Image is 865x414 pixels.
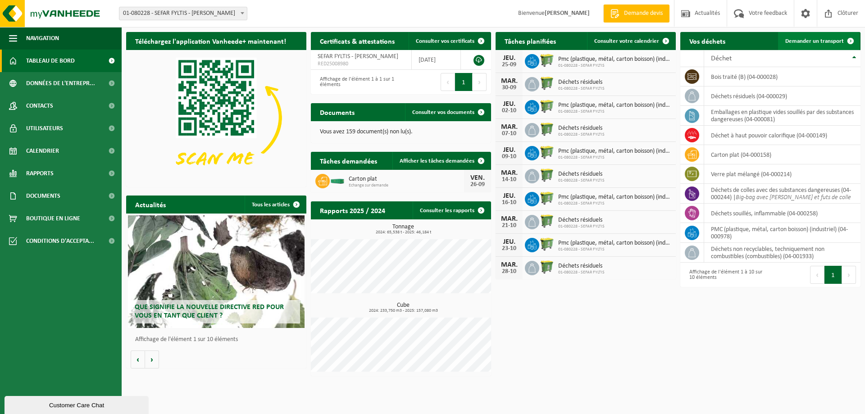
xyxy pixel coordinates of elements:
button: Next [473,73,487,91]
div: 23-10 [500,246,518,252]
i: Big-bag avec [PERSON_NAME] et futs de colle [736,194,851,201]
span: Pmc (plastique, métal, carton boisson) (industriel) [558,194,671,201]
span: Rapports [26,162,54,185]
div: Affichage de l'élément 1 à 1 sur 1 éléments [315,72,396,92]
span: Demander un transport [785,38,844,44]
span: 01-080228 - SEFAR FYLTIS [558,201,671,206]
td: carton plat (04-000158) [704,145,860,164]
img: Download de VHEPlus App [126,50,306,185]
img: WB-0660-HPE-GN-50 [539,237,555,252]
span: Pmc (plastique, métal, carton boisson) (industriel) [558,102,671,109]
span: Navigation [26,27,59,50]
div: 26-09 [469,182,487,188]
button: Vorige [131,350,145,369]
span: Déchets résiduels [558,171,605,178]
div: 25-09 [500,62,518,68]
span: 01-080228 - SEFAR FYLTIS - BILLY BERCLAU [119,7,247,20]
h2: Tâches demandées [311,152,386,169]
span: Boutique en ligne [26,207,80,230]
img: WB-0660-HPE-GN-50 [539,99,555,114]
td: verre plat mélangé (04-000214) [704,164,860,184]
span: 01-080228 - SEFAR FYLTIS [558,132,605,137]
span: Echange sur demande [349,183,464,188]
span: Afficher les tâches demandées [400,158,474,164]
span: RED25008980 [318,60,405,68]
span: Pmc (plastique, métal, carton boisson) (industriel) [558,240,671,247]
td: [DATE] [412,50,461,70]
span: Contacts [26,95,53,117]
a: Afficher les tâches demandées [392,152,490,170]
div: JEU. [500,238,518,246]
span: Demande devis [622,9,665,18]
h2: Vos déchets [680,32,734,50]
div: MAR. [500,169,518,177]
a: Tous les articles [245,196,305,214]
div: 14-10 [500,177,518,183]
span: Déchets résiduels [558,263,605,270]
div: 28-10 [500,268,518,275]
td: bois traité (B) (04-000028) [704,67,860,86]
h2: Rapports 2025 / 2024 [311,201,394,219]
span: SEFAR FYLTIS - [PERSON_NAME] [318,53,398,60]
span: Déchets résiduels [558,125,605,132]
div: JEU. [500,55,518,62]
span: Conditions d'accepta... [26,230,94,252]
iframe: chat widget [5,394,150,414]
span: 01-080228 - SEFAR FYLTIS [558,86,605,91]
img: WB-0660-HPE-GN-50 [539,191,555,206]
div: JEU. [500,192,518,200]
button: Previous [810,266,824,284]
span: 01-080228 - SEFAR FYLTIS [558,109,671,114]
span: 2024: 233,750 m3 - 2025: 157,080 m3 [315,309,491,313]
div: MAR. [500,123,518,131]
div: 09-10 [500,154,518,160]
span: Déchet [711,55,732,62]
div: MAR. [500,261,518,268]
span: Tableau de bord [26,50,75,72]
span: Consulter vos documents [412,109,474,115]
div: JEU. [500,100,518,108]
strong: [PERSON_NAME] [545,10,590,17]
td: déchets résiduels (04-000029) [704,86,860,106]
button: Next [842,266,856,284]
span: 01-080228 - SEFAR FYLTIS [558,178,605,183]
span: Déchets résiduels [558,79,605,86]
a: Demander un transport [778,32,860,50]
img: WB-0770-HPE-GN-50 [539,214,555,229]
a: Consulter votre calendrier [587,32,675,50]
img: WB-0660-HPE-GN-50 [539,53,555,68]
div: 07-10 [500,131,518,137]
span: Déchets résiduels [558,217,605,224]
td: emballages en plastique vides souillés par des substances dangereuses (04-000081) [704,106,860,126]
div: 16-10 [500,200,518,206]
td: déchet à haut pouvoir calorifique (04-000149) [704,126,860,145]
button: Previous [441,73,455,91]
span: 01-080228 - SEFAR FYLTIS [558,270,605,275]
h3: Tonnage [315,224,491,235]
div: 02-10 [500,108,518,114]
div: 30-09 [500,85,518,91]
span: 01-080228 - SEFAR FYLTIS [558,224,605,229]
img: WB-0770-HPE-GN-50 [539,168,555,183]
div: MAR. [500,215,518,223]
img: WB-0770-HPE-GN-50 [539,259,555,275]
span: Calendrier [26,140,59,162]
img: HK-XC-20-GN-00 [330,176,345,184]
img: WB-0660-HPE-GN-50 [539,145,555,160]
h2: Téléchargez l'application Vanheede+ maintenant! [126,32,295,50]
span: Données de l'entrepr... [26,72,95,95]
a: Consulter vos certificats [409,32,490,50]
a: Demande devis [603,5,669,23]
div: Affichage de l'élément 1 à 10 sur 10 éléments [685,265,766,285]
div: 21-10 [500,223,518,229]
h3: Cube [315,302,491,313]
div: VEN. [469,174,487,182]
span: Consulter votre calendrier [594,38,659,44]
h2: Documents [311,103,364,121]
h2: Tâches planifiées [496,32,565,50]
a: Consulter les rapports [413,201,490,219]
div: JEU. [500,146,518,154]
span: Que signifie la nouvelle directive RED pour vous en tant que client ? [135,304,284,319]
